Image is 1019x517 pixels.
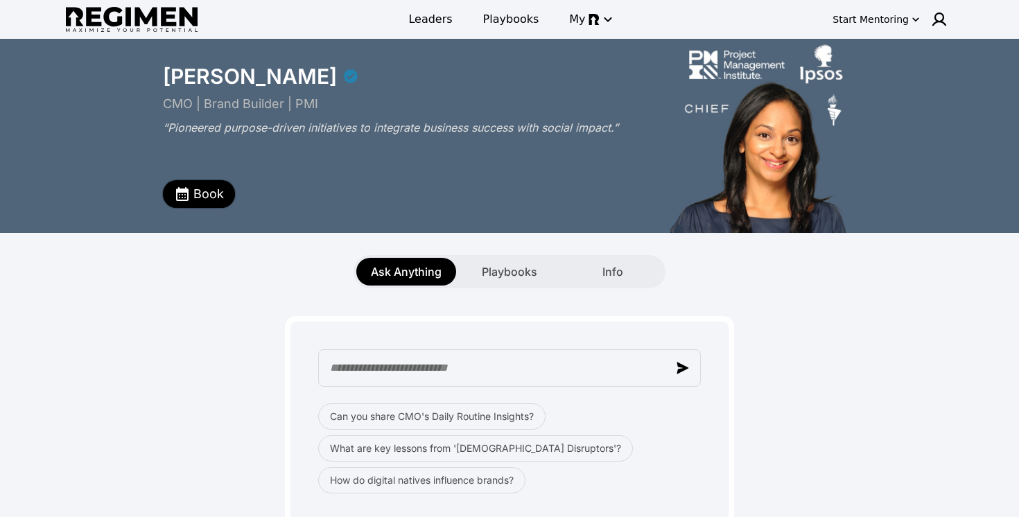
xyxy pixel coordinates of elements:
[400,7,460,32] a: Leaders
[66,7,198,33] img: Regimen logo
[563,258,663,286] button: Info
[460,258,559,286] button: Playbooks
[318,403,546,430] button: Can you share CMO's Daily Routine Insights?
[677,362,689,374] img: send message
[371,263,442,280] span: Ask Anything
[356,258,456,286] button: Ask Anything
[931,11,948,28] img: user icon
[193,184,224,204] span: Book
[163,94,655,114] div: CMO | Brand Builder | PMI
[318,435,633,462] button: What are key lessons from '[DEMOGRAPHIC_DATA] Disruptors'?
[318,467,525,493] button: How do digital natives influence brands?
[408,11,452,28] span: Leaders
[569,11,585,28] span: My
[475,7,548,32] a: Playbooks
[342,68,359,85] div: Verified partner - Menaka Gopinath
[830,8,923,30] button: Start Mentoring
[163,64,337,89] div: [PERSON_NAME]
[163,180,235,208] button: Book
[602,263,623,280] span: Info
[482,263,537,280] span: Playbooks
[833,12,909,26] div: Start Mentoring
[561,7,618,32] button: My
[483,11,539,28] span: Playbooks
[163,119,655,136] div: “Pioneered purpose-driven initiatives to integrate business success with social impact.”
